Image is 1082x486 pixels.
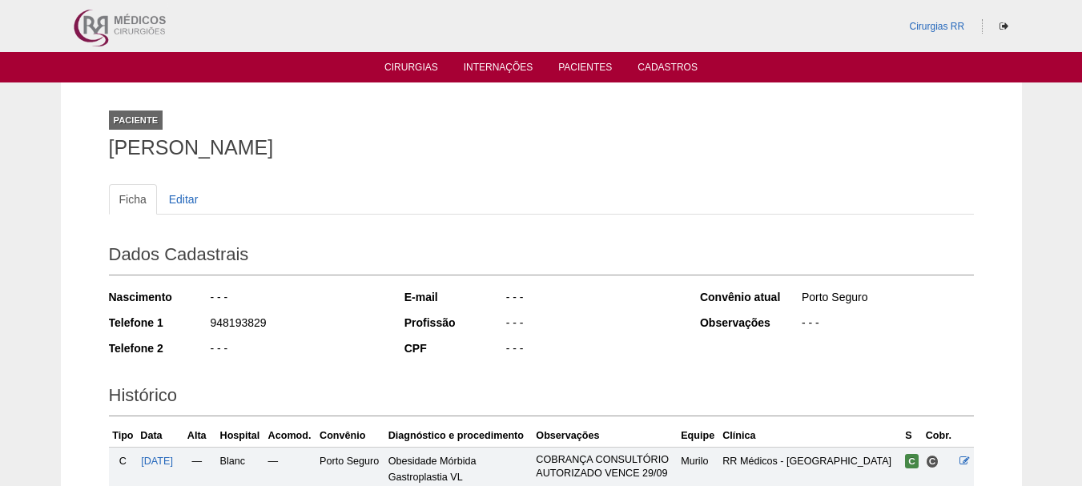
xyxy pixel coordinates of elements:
p: COBRANÇA CONSULTÓRIO AUTORIZADO VENCE 29/09 [536,453,674,480]
th: Cobr. [923,424,956,448]
div: E-mail [404,289,505,305]
a: [DATE] [141,456,173,467]
a: Internações [464,62,533,78]
a: Cadastros [638,62,698,78]
div: - - - [209,340,383,360]
th: S [902,424,923,448]
th: Convênio [316,424,385,448]
th: Alta [177,424,217,448]
div: Observações [700,315,800,331]
div: Nascimento [109,289,209,305]
div: Porto Seguro [800,289,974,309]
div: Profissão [404,315,505,331]
th: Acomod. [265,424,316,448]
th: Equipe [678,424,719,448]
h2: Histórico [109,380,974,416]
th: Observações [533,424,678,448]
a: Cirurgias RR [909,21,964,32]
a: Editar [159,184,209,215]
div: - - - [800,315,974,335]
div: - - - [505,289,678,309]
h2: Dados Cadastrais [109,239,974,275]
div: - - - [505,340,678,360]
th: Clínica [719,424,902,448]
th: Diagnóstico e procedimento [385,424,533,448]
div: - - - [209,289,383,309]
div: Telefone 2 [109,340,209,356]
a: Cirurgias [384,62,438,78]
div: - - - [505,315,678,335]
span: Consultório [926,455,939,468]
div: Convênio atual [700,289,800,305]
div: Paciente [109,110,163,130]
div: C [112,453,135,469]
div: CPF [404,340,505,356]
th: Hospital [217,424,265,448]
i: Sair [1000,22,1008,31]
h1: [PERSON_NAME] [109,138,974,158]
div: Telefone 1 [109,315,209,331]
a: Ficha [109,184,157,215]
a: Pacientes [558,62,612,78]
span: Confirmada [905,454,919,468]
th: Tipo [109,424,138,448]
div: 948193829 [209,315,383,335]
th: Data [137,424,177,448]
